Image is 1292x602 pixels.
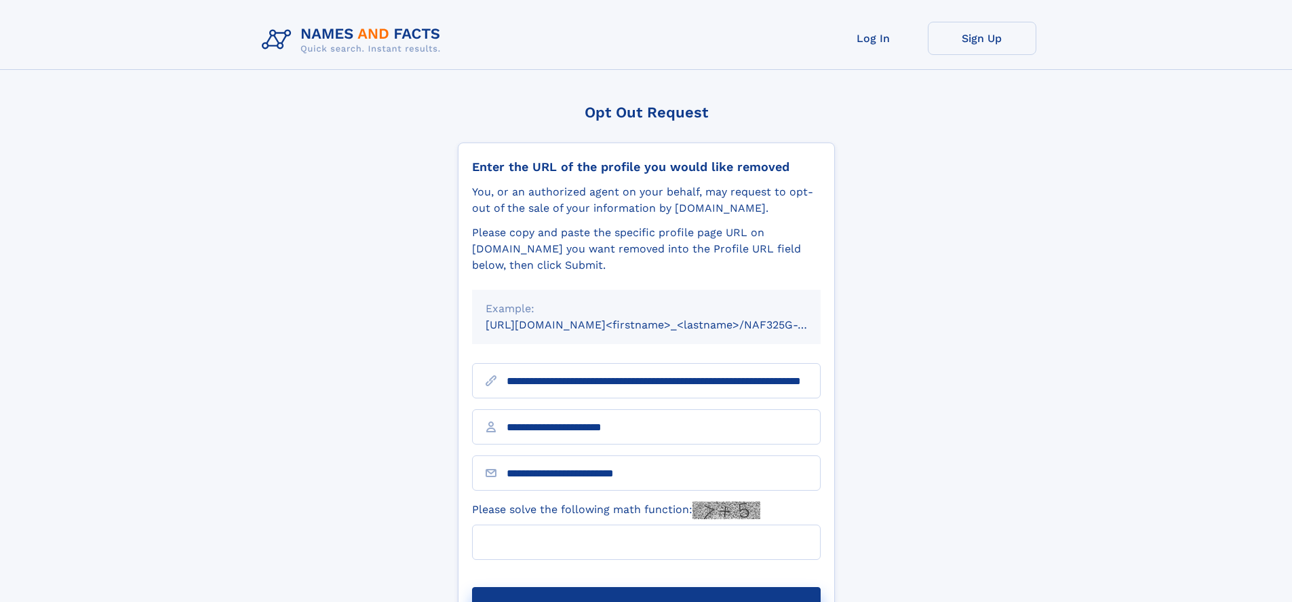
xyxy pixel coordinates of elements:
a: Sign Up [928,22,1036,55]
div: Example: [486,301,807,317]
div: Please copy and paste the specific profile page URL on [DOMAIN_NAME] you want removed into the Pr... [472,225,821,274]
div: Enter the URL of the profile you would like removed [472,159,821,174]
img: Logo Names and Facts [256,22,452,58]
a: Log In [819,22,928,55]
div: You, or an authorized agent on your behalf, may request to opt-out of the sale of your informatio... [472,184,821,217]
small: [URL][DOMAIN_NAME]<firstname>_<lastname>/NAF325G-xxxxxxxx [486,318,846,331]
label: Please solve the following math function: [472,502,760,519]
div: Opt Out Request [458,104,835,121]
